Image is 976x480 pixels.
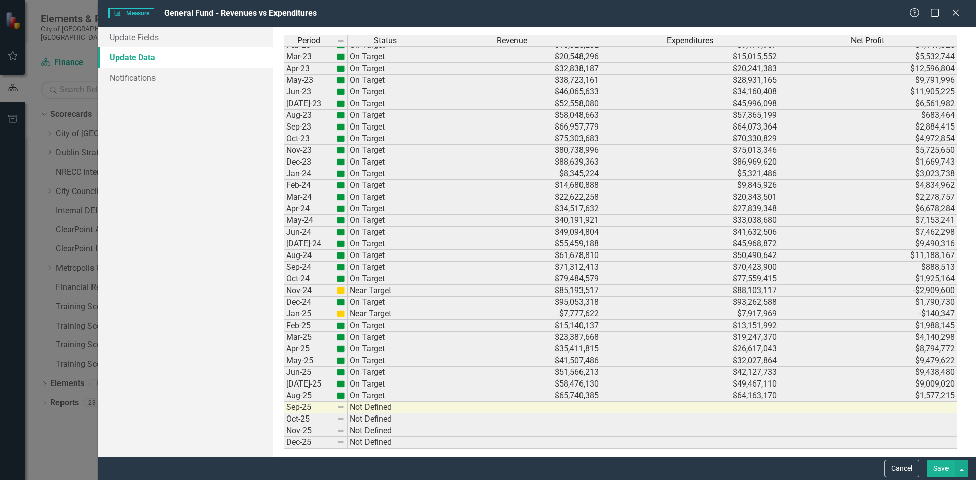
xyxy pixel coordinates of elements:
[284,110,334,121] td: Aug-23
[337,100,345,108] img: sFe+BgDoogf606sH+tNzl0fDd1dhkvtzBO+duPGw2+H13uy5+d+WHp5H8KPzz75JMADQpvv602v3rO1dGfRmF8ez3qe748GlV...
[423,262,601,273] td: $71,312,413
[284,425,334,437] td: Nov-25
[601,98,779,110] td: $45,996,098
[348,367,423,378] td: On Target
[284,285,334,297] td: Nov-24
[337,415,345,423] img: 8DAGhfEEPCf229AAAAAElFTkSuQmCC
[348,227,423,238] td: On Target
[98,47,273,68] a: Update Data
[284,227,334,238] td: Jun-24
[423,343,601,355] td: $35,411,815
[601,168,779,180] td: $5,321,486
[348,133,423,145] td: On Target
[423,180,601,191] td: $14,680,888
[601,180,779,191] td: $9,845,926
[601,238,779,250] td: $45,968,872
[337,123,345,131] img: sFe+BgDoogf606sH+tNzl0fDd1dhkvtzBO+duPGw2+H13uy5+d+WHp5H8KPzz75JMADQpvv602v3rO1dGfRmF8ez3qe748GlV...
[337,333,345,341] img: sFe+BgDoogf606sH+tNzl0fDd1dhkvtzBO+duPGw2+H13uy5+d+WHp5H8KPzz75JMADQpvv602v3rO1dGfRmF8ez3qe748GlV...
[297,36,320,45] span: Period
[337,438,345,446] img: 8DAGhfEEPCf229AAAAAElFTkSuQmCC
[601,121,779,133] td: $64,073,364
[423,273,601,285] td: $79,484,579
[423,367,601,378] td: $51,566,213
[284,273,334,285] td: Oct-24
[348,285,423,297] td: Near Target
[348,156,423,168] td: On Target
[284,308,334,320] td: Jan-25
[423,227,601,238] td: $49,094,804
[601,191,779,203] td: $20,343,501
[423,121,601,133] td: $66,957,779
[423,238,601,250] td: $55,459,188
[337,298,345,306] img: sFe+BgDoogf606sH+tNzl0fDd1dhkvtzBO+duPGw2+H13uy5+d+WHp5H8KPzz75JMADQpvv602v3rO1dGfRmF8ez3qe748GlV...
[98,68,273,88] a: Notifications
[779,121,957,133] td: $2,884,415
[601,390,779,402] td: $64,163,170
[348,250,423,262] td: On Target
[348,180,423,191] td: On Target
[601,378,779,390] td: $49,467,110
[779,250,957,262] td: $11,188,167
[779,145,957,156] td: $5,725,650
[779,378,957,390] td: $9,009,020
[423,63,601,75] td: $32,838,187
[423,297,601,308] td: $95,053,318
[423,355,601,367] td: $41,507,486
[337,216,345,225] img: sFe+BgDoogf606sH+tNzl0fDd1dhkvtzBO+duPGw2+H13uy5+d+WHp5H8KPzz75JMADQpvv602v3rO1dGfRmF8ez3qe748GlV...
[348,121,423,133] td: On Target
[601,86,779,98] td: $34,160,408
[601,320,779,332] td: $13,151,992
[423,215,601,227] td: $40,191,921
[348,402,423,413] td: Not Defined
[337,170,345,178] img: sFe+BgDoogf606sH+tNzl0fDd1dhkvtzBO+duPGw2+H13uy5+d+WHp5H8KPzz75JMADQpvv602v3rO1dGfRmF8ez3qe748GlV...
[374,36,397,45] span: Status
[337,403,345,411] img: 8DAGhfEEPCf229AAAAAElFTkSuQmCC
[284,343,334,355] td: Apr-25
[423,378,601,390] td: $58,476,130
[337,146,345,154] img: sFe+BgDoogf606sH+tNzl0fDd1dhkvtzBO+duPGw2+H13uy5+d+WHp5H8KPzz75JMADQpvv602v3rO1dGfRmF8ez3qe748GlV...
[601,156,779,168] td: $86,969,620
[779,133,957,145] td: $4,972,854
[337,275,345,283] img: sFe+BgDoogf606sH+tNzl0fDd1dhkvtzBO+duPGw2+H13uy5+d+WHp5H8KPzz75JMADQpvv602v3rO1dGfRmF8ez3qe748GlV...
[779,355,957,367] td: $9,479,622
[284,203,334,215] td: Apr-24
[601,227,779,238] td: $41,632,506
[667,36,713,45] span: Expenditures
[423,203,601,215] td: $34,517,632
[601,367,779,378] td: $42,127,733
[779,98,957,110] td: $6,561,982
[423,145,601,156] td: $80,738,996
[601,75,779,86] td: $28,931,165
[779,390,957,402] td: $1,577,215
[423,308,601,320] td: $7,777,622
[348,378,423,390] td: On Target
[337,251,345,260] img: sFe+BgDoogf606sH+tNzl0fDd1dhkvtzBO+duPGw2+H13uy5+d+WHp5H8KPzz75JMADQpvv602v3rO1dGfRmF8ez3qe748GlV...
[164,8,317,18] span: General Fund - Revenues vs Expenditures
[337,205,345,213] img: sFe+BgDoogf606sH+tNzl0fDd1dhkvtzBO+duPGw2+H13uy5+d+WHp5H8KPzz75JMADQpvv602v3rO1dGfRmF8ez3qe748GlV...
[423,168,601,180] td: $8,345,224
[348,425,423,437] td: Not Defined
[337,263,345,271] img: sFe+BgDoogf606sH+tNzl0fDd1dhkvtzBO+duPGw2+H13uy5+d+WHp5H8KPzz75JMADQpvv602v3rO1dGfRmF8ez3qe748GlV...
[423,110,601,121] td: $58,048,663
[98,27,273,47] a: Update Fields
[337,345,345,353] img: sFe+BgDoogf606sH+tNzl0fDd1dhkvtzBO+duPGw2+H13uy5+d+WHp5H8KPzz75JMADQpvv602v3rO1dGfRmF8ez3qe748GlV...
[779,51,957,63] td: $5,532,744
[348,98,423,110] td: On Target
[779,156,957,168] td: $1,669,743
[779,191,957,203] td: $2,278,757
[601,133,779,145] td: $70,330,829
[348,51,423,63] td: On Target
[601,273,779,285] td: $77,559,415
[348,168,423,180] td: On Target
[423,320,601,332] td: $15,140,137
[348,63,423,75] td: On Target
[337,392,345,400] img: sFe+BgDoogf606sH+tNzl0fDd1dhkvtzBO+duPGw2+H13uy5+d+WHp5H8KPzz75JMADQpvv602v3rO1dGfRmF8ez3qe748GlV...
[601,297,779,308] td: $93,262,588
[779,308,957,320] td: -$140,347
[348,413,423,425] td: Not Defined
[284,390,334,402] td: Aug-25
[601,308,779,320] td: $7,917,969
[284,355,334,367] td: May-25
[348,308,423,320] td: Near Target
[779,75,957,86] td: $9,791,996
